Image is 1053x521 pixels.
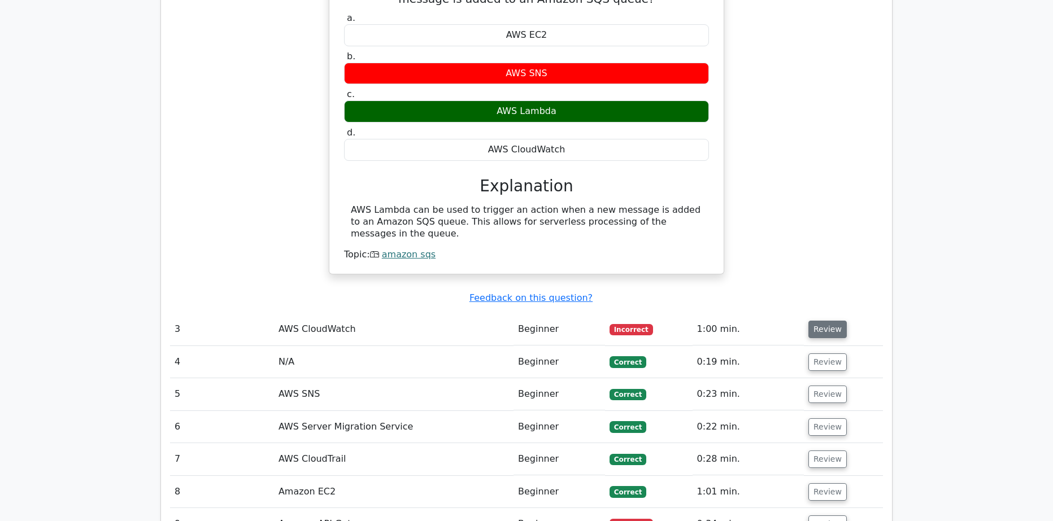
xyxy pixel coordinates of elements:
[808,386,847,403] button: Review
[274,313,514,345] td: AWS CloudWatch
[344,139,709,161] div: AWS CloudWatch
[610,389,646,400] span: Correct
[808,353,847,371] button: Review
[170,443,274,475] td: 7
[351,204,702,239] div: AWS Lambda can be used to trigger an action when a new message is added to an Amazon SQS queue. T...
[347,12,355,23] span: a.
[347,51,355,62] span: b.
[274,378,514,410] td: AWS SNS
[347,89,355,99] span: c.
[514,476,605,508] td: Beginner
[274,443,514,475] td: AWS CloudTrail
[170,313,274,345] td: 3
[693,411,804,443] td: 0:22 min.
[610,486,646,497] span: Correct
[808,321,847,338] button: Review
[693,346,804,378] td: 0:19 min.
[693,378,804,410] td: 0:23 min.
[274,411,514,443] td: AWS Server Migration Service
[274,346,514,378] td: N/A
[610,454,646,465] span: Correct
[170,476,274,508] td: 8
[170,346,274,378] td: 4
[610,324,653,335] span: Incorrect
[344,24,709,46] div: AWS EC2
[808,483,847,501] button: Review
[808,418,847,436] button: Review
[693,313,804,345] td: 1:00 min.
[344,249,709,261] div: Topic:
[808,450,847,468] button: Review
[344,63,709,85] div: AWS SNS
[610,421,646,432] span: Correct
[347,127,355,138] span: d.
[351,177,702,196] h3: Explanation
[514,411,605,443] td: Beginner
[274,476,514,508] td: Amazon EC2
[170,411,274,443] td: 6
[514,313,605,345] td: Beginner
[170,378,274,410] td: 5
[610,356,646,367] span: Correct
[469,292,593,303] a: Feedback on this question?
[693,476,804,508] td: 1:01 min.
[693,443,804,475] td: 0:28 min.
[382,249,436,260] a: amazon sqs
[344,100,709,122] div: AWS Lambda
[514,378,605,410] td: Beginner
[514,346,605,378] td: Beginner
[514,443,605,475] td: Beginner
